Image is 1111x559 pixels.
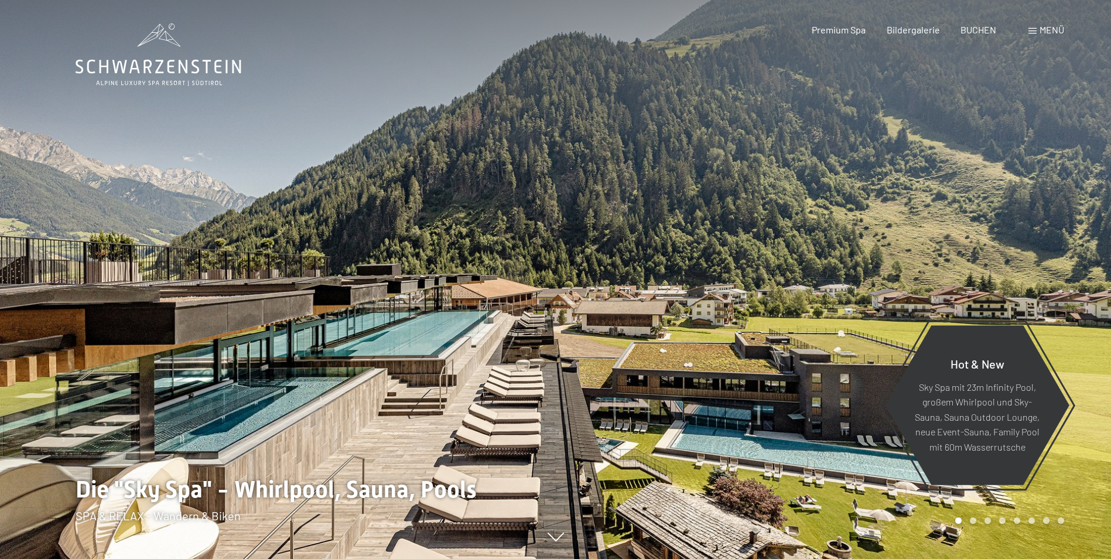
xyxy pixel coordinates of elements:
div: Carousel Page 1 (Current Slide) [955,517,962,524]
div: Carousel Page 3 [984,517,991,524]
a: Premium Spa [812,24,866,35]
a: Bildergalerie [887,24,940,35]
a: Hot & New Sky Spa mit 23m Infinity Pool, großem Whirlpool und Sky-Sauna, Sauna Outdoor Lounge, ne... [884,325,1070,486]
div: Carousel Page 2 [970,517,976,524]
div: Carousel Pagination [951,517,1064,524]
div: Carousel Page 5 [1014,517,1020,524]
div: Carousel Page 7 [1043,517,1050,524]
span: Menü [1040,24,1064,35]
div: Carousel Page 4 [999,517,1006,524]
div: Carousel Page 6 [1028,517,1035,524]
span: Hot & New [951,356,1004,370]
a: BUCHEN [960,24,996,35]
div: Carousel Page 8 [1058,517,1064,524]
p: Sky Spa mit 23m Infinity Pool, großem Whirlpool und Sky-Sauna, Sauna Outdoor Lounge, neue Event-S... [914,379,1041,454]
